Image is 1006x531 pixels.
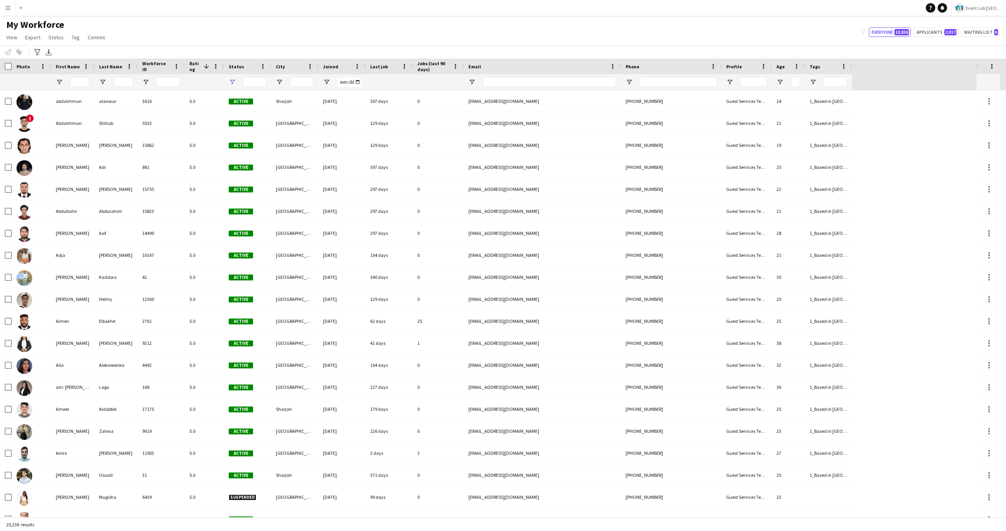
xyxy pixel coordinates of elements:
[621,200,721,222] div: [PHONE_NUMBER]
[138,398,185,420] div: 17175
[365,134,413,156] div: 129 days
[94,244,138,266] div: [PERSON_NAME]
[185,486,224,508] div: 5.0
[243,77,266,87] input: Status Filter Input
[413,200,464,222] div: 0
[914,27,958,37] button: Applicants2,017
[772,376,805,398] div: 36
[365,288,413,310] div: 129 days
[365,112,413,134] div: 129 days
[365,266,413,288] div: 340 days
[464,376,621,398] div: [EMAIL_ADDRESS][DOMAIN_NAME]
[318,354,365,376] div: [DATE]
[271,90,318,112] div: Sharjah
[113,77,133,87] input: Last Name Filter Input
[464,156,621,178] div: [EMAIL_ADDRESS][DOMAIN_NAME]
[318,112,365,134] div: [DATE]
[229,79,236,86] button: Open Filter Menu
[17,226,32,242] img: Adil Imran Asif
[468,79,475,86] button: Open Filter Menu
[994,29,998,35] span: 6
[51,178,94,200] div: [PERSON_NAME]
[94,310,138,332] div: Elbakhit
[805,376,852,398] div: 1_Based in [GEOGRAPHIC_DATA]/[GEOGRAPHIC_DATA]/Ajman, 2_English Level = 3/3 Excellent
[318,332,365,354] div: [DATE]
[51,90,94,112] div: abdalrhman
[271,178,318,200] div: [GEOGRAPHIC_DATA]
[51,112,94,134] div: Abdalrhman
[185,442,224,464] div: 5.0
[323,79,330,86] button: Open Filter Menu
[805,442,852,464] div: 1_Based in [GEOGRAPHIC_DATA], 2_English Level = 2/3 Good , 4_EA Active
[805,200,852,222] div: 1_Based in [GEOGRAPHIC_DATA], 2_English Level = 2/3 Good
[94,376,138,398] div: Lago
[22,32,44,42] a: Export
[721,354,772,376] div: Guest Services Team
[721,134,772,156] div: Guest Services Team
[94,266,138,288] div: Kaddora
[51,398,94,420] div: Ameer
[772,464,805,486] div: 25
[94,442,138,464] div: [PERSON_NAME]
[138,178,185,200] div: 15755
[271,222,318,244] div: [GEOGRAPHIC_DATA]
[17,424,32,440] img: Amir Zahwa
[464,200,621,222] div: [EMAIL_ADDRESS][DOMAIN_NAME]
[271,134,318,156] div: [GEOGRAPHIC_DATA]
[621,442,721,464] div: [PHONE_NUMBER]
[464,464,621,486] div: [EMAIL_ADDRESS][DOMAIN_NAME]
[621,332,721,354] div: [PHONE_NUMBER]
[318,266,365,288] div: [DATE]
[721,266,772,288] div: Guest Services Team
[138,222,185,244] div: 14490
[413,112,464,134] div: 0
[961,27,1000,37] button: Waiting list6
[721,222,772,244] div: Guest Services Team
[138,332,185,354] div: 9212
[365,464,413,486] div: 371 days
[805,420,852,442] div: 1_Based in [GEOGRAPHIC_DATA], 2_English Level = 2/3 Good
[185,266,224,288] div: 5.0
[271,200,318,222] div: [GEOGRAPHIC_DATA]
[138,156,185,178] div: 861
[721,310,772,332] div: Guest Services Team
[17,402,32,418] img: Ameer Aldabbik
[56,79,63,86] button: Open Filter Menu
[621,310,721,332] div: [PHONE_NUMBER]
[51,420,94,442] div: [PERSON_NAME]
[464,288,621,310] div: [EMAIL_ADDRESS][DOMAIN_NAME]
[791,77,800,87] input: Age Filter Input
[94,486,138,508] div: Mugisha
[772,310,805,332] div: 25
[318,244,365,266] div: [DATE]
[955,3,964,13] img: Logo
[318,310,365,332] div: [DATE]
[464,398,621,420] div: [EMAIL_ADDRESS][DOMAIN_NAME]
[413,442,464,464] div: 3
[185,398,224,420] div: 5.0
[271,442,318,464] div: [GEOGRAPHIC_DATA]
[464,354,621,376] div: [EMAIL_ADDRESS][DOMAIN_NAME]
[185,156,224,178] div: 5.0
[772,244,805,266] div: 21
[721,420,772,442] div: Guest Services Team
[772,266,805,288] div: 30
[51,486,94,508] div: [PERSON_NAME]
[6,34,17,41] span: View
[185,178,224,200] div: 5.0
[318,200,365,222] div: [DATE]
[805,90,852,112] div: 1_Based in [GEOGRAPHIC_DATA]/[GEOGRAPHIC_DATA]/Ajman, 2_English Level = 2/3 Good
[621,222,721,244] div: [PHONE_NUMBER]
[138,90,185,112] div: 3616
[621,112,721,134] div: [PHONE_NUMBER]
[640,77,717,87] input: Phone Filter Input
[721,200,772,222] div: Guest Services Team
[772,398,805,420] div: 25
[805,332,852,354] div: 1_Based in [GEOGRAPHIC_DATA]/[GEOGRAPHIC_DATA]/Ajman, 2_English Level = 3/3 Excellent
[318,486,365,508] div: [DATE]
[51,376,94,398] div: am: [PERSON_NAME]
[413,266,464,288] div: 0
[138,354,185,376] div: 4492
[413,464,464,486] div: 0
[772,222,805,244] div: 28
